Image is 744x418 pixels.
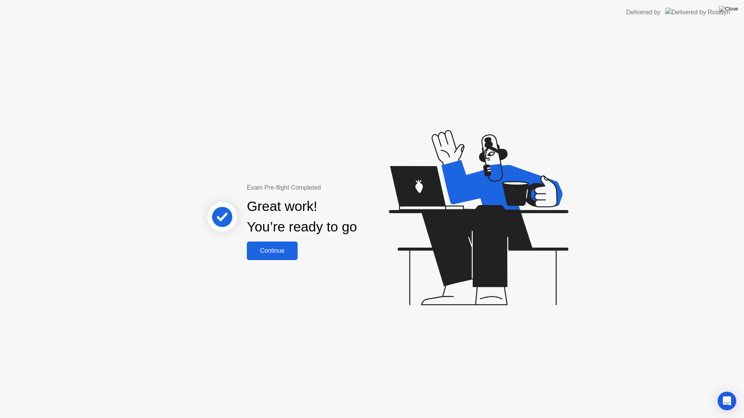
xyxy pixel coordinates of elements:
img: Delivered by Rosalyn [665,8,730,17]
div: Delivered by [626,8,661,17]
div: Open Intercom Messenger [718,392,736,410]
div: Exam Pre-flight Completed [247,183,407,192]
div: Great work! You’re ready to go [247,196,357,237]
img: Close [719,6,738,12]
div: Continue [249,247,295,254]
button: Continue [247,242,298,260]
